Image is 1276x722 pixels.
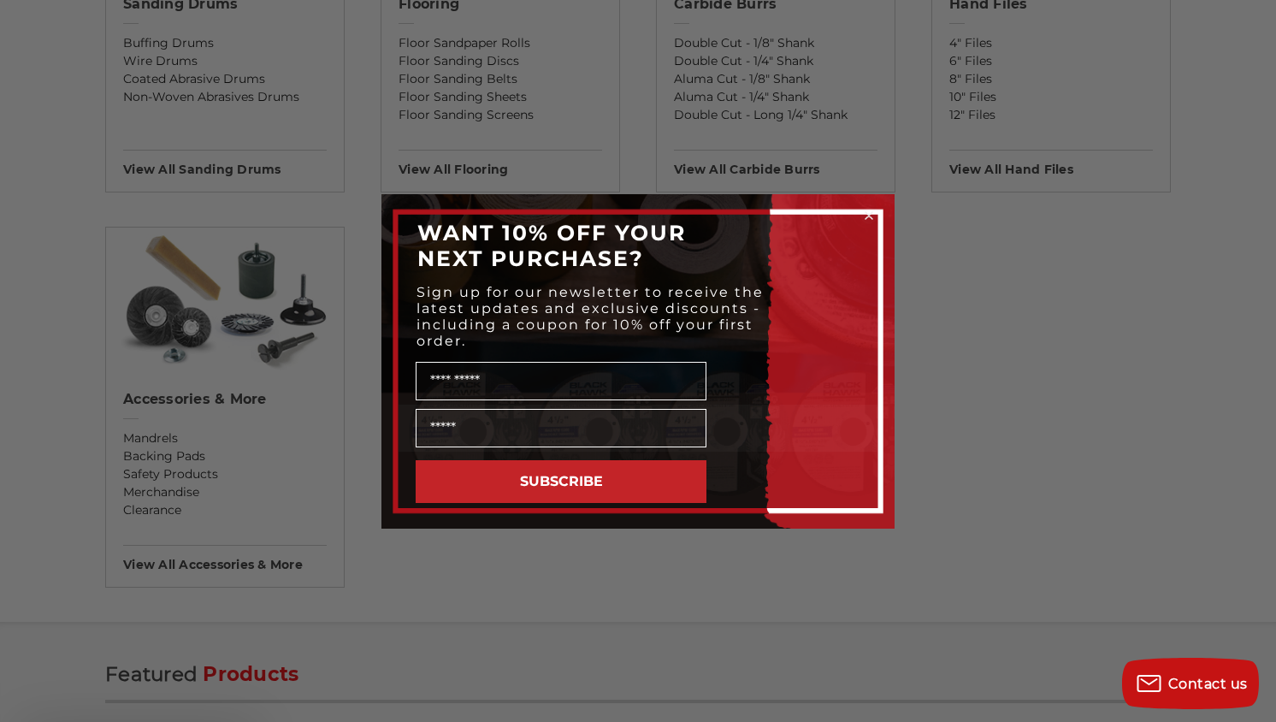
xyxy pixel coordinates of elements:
[1122,658,1259,709] button: Contact us
[417,220,686,271] span: WANT 10% OFF YOUR NEXT PURCHASE?
[860,207,877,224] button: Close dialog
[416,460,706,503] button: SUBSCRIBE
[1168,676,1248,692] span: Contact us
[416,409,706,447] input: Email
[416,284,764,349] span: Sign up for our newsletter to receive the latest updates and exclusive discounts - including a co...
